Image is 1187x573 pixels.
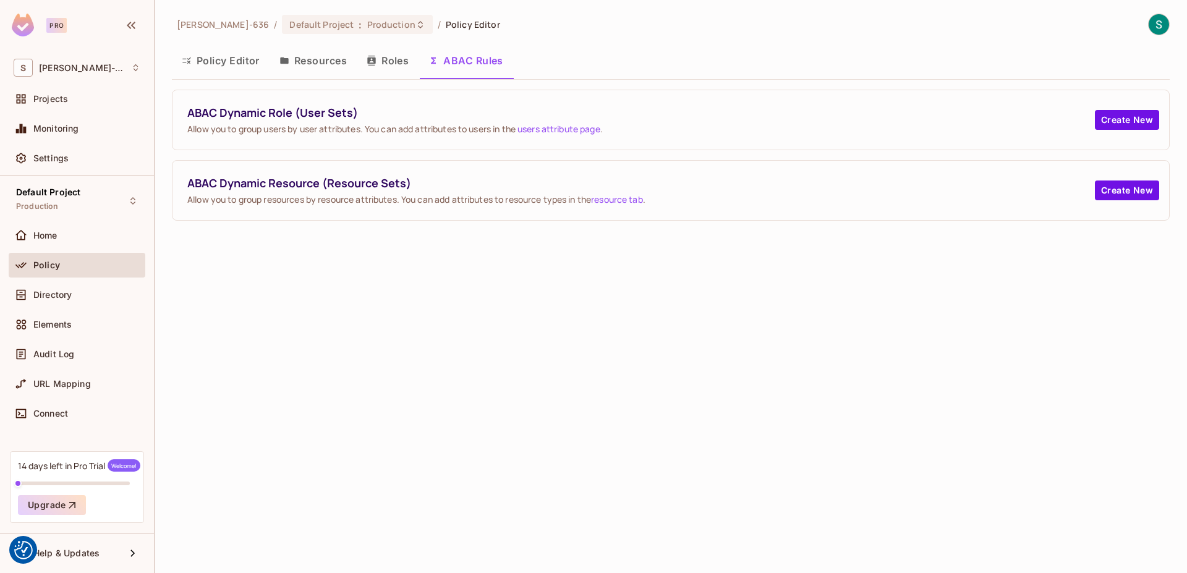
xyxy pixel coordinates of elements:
span: Connect [33,409,68,418]
span: Allow you to group users by user attributes. You can add attributes to users in the . [187,123,1095,135]
a: resource tab [591,193,643,205]
button: Policy Editor [172,45,270,76]
span: ABAC Dynamic Role (User Sets) [187,105,1095,121]
li: / [274,19,277,30]
span: Elements [33,320,72,329]
span: URL Mapping [33,379,91,389]
span: Allow you to group resources by resource attributes. You can add attributes to resource types in ... [187,193,1095,205]
span: Production [367,19,415,30]
span: Policy [33,260,60,270]
img: SReyMgAAAABJRU5ErkJggg== [12,14,34,36]
button: Create New [1095,180,1159,200]
span: S [14,59,33,77]
span: Audit Log [33,349,74,359]
a: users attribute page [517,123,600,135]
div: 14 days left in Pro Trial [18,459,140,472]
span: Production [16,202,59,211]
div: Pro [46,18,67,33]
img: Revisit consent button [14,541,33,559]
span: Policy Editor [446,19,500,30]
button: Upgrade [18,495,86,515]
button: Resources [270,45,357,76]
span: Monitoring [33,124,79,134]
span: Settings [33,153,69,163]
button: Roles [357,45,419,76]
img: Stine Nebsager [1149,14,1169,35]
span: Default Project [289,19,354,30]
li: / [438,19,441,30]
span: Home [33,231,57,240]
span: Directory [33,290,72,300]
span: : [358,20,362,30]
span: Projects [33,94,68,104]
span: Help & Updates [33,548,100,558]
span: Welcome! [108,459,140,472]
button: ABAC Rules [419,45,513,76]
span: Default Project [16,187,80,197]
span: the active workspace [177,19,269,30]
span: ABAC Dynamic Resource (Resource Sets) [187,176,1095,191]
button: Create New [1095,110,1159,130]
button: Consent Preferences [14,541,33,559]
span: Workspace: Stine-636 [39,63,125,73]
